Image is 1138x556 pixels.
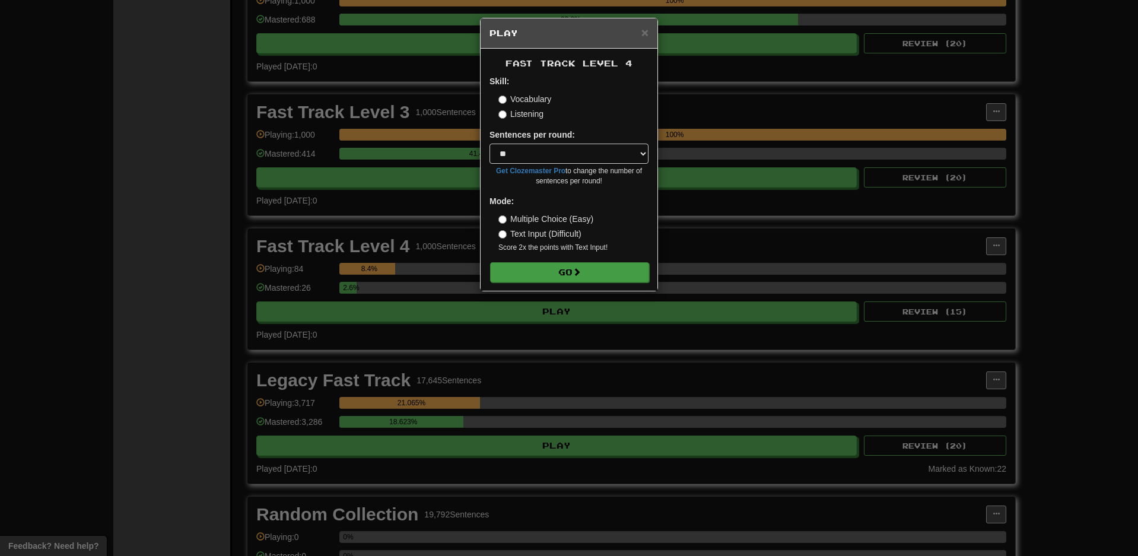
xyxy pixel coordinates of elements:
[641,26,649,39] span: ×
[498,228,581,240] label: Text Input (Difficult)
[641,26,649,39] button: Close
[498,96,507,104] input: Vocabulary
[489,196,514,206] strong: Mode:
[496,167,565,175] a: Get Clozemaster Pro
[489,129,575,141] label: Sentences per round:
[490,262,649,282] button: Go
[489,166,649,186] small: to change the number of sentences per round!
[498,93,551,105] label: Vocabulary
[498,110,507,119] input: Listening
[498,215,507,224] input: Multiple Choice (Easy)
[498,230,507,239] input: Text Input (Difficult)
[489,27,649,39] h5: Play
[498,213,593,225] label: Multiple Choice (Easy)
[498,243,649,253] small: Score 2x the points with Text Input !
[506,58,632,68] span: Fast Track Level 4
[498,108,543,120] label: Listening
[489,77,509,86] strong: Skill:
